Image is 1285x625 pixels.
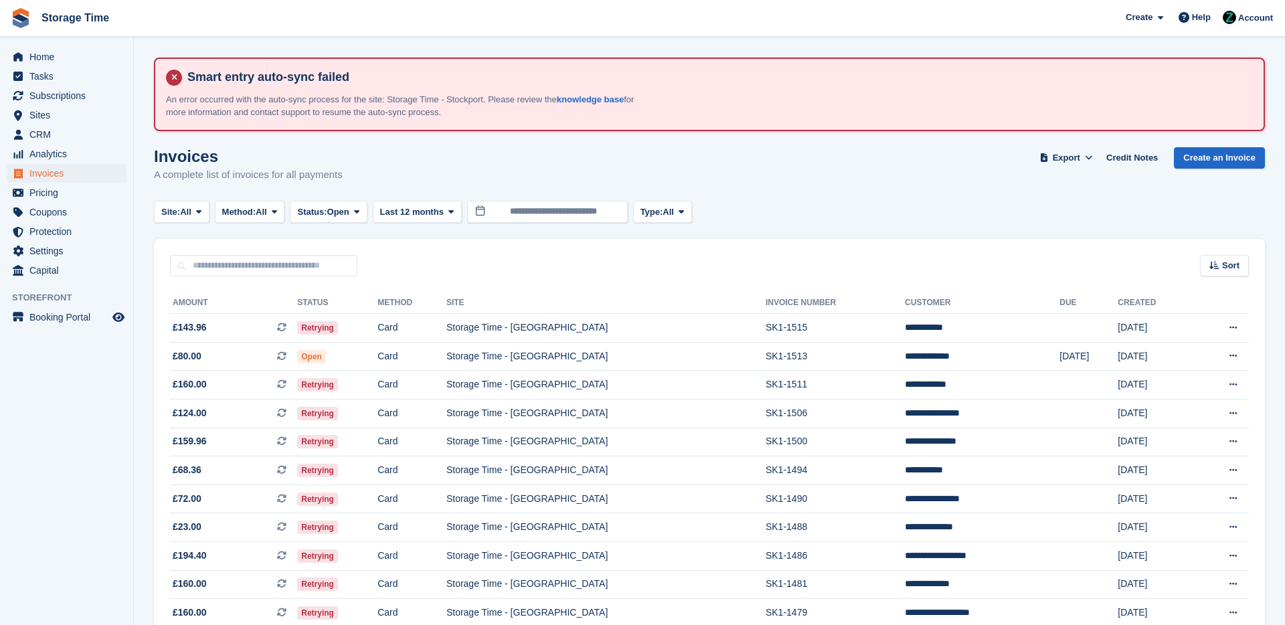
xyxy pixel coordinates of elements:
span: CRM [29,125,110,144]
span: £159.96 [173,434,207,448]
span: Export [1053,151,1080,165]
span: Protection [29,222,110,241]
span: Storefront [12,291,133,304]
td: [DATE] [1118,456,1193,485]
span: Retrying [297,493,338,506]
td: [DATE] [1059,342,1118,371]
span: Analytics [29,145,110,163]
td: Storage Time - [GEOGRAPHIC_DATA] [446,570,766,599]
td: SK1-1490 [766,484,905,513]
td: Storage Time - [GEOGRAPHIC_DATA] [446,342,766,371]
th: Created [1118,292,1193,314]
button: Site: All [154,201,209,223]
span: Last 12 months [380,205,444,219]
span: £124.00 [173,406,207,420]
span: Settings [29,242,110,260]
button: Type: All [633,201,692,223]
a: menu [7,242,126,260]
span: Retrying [297,464,338,477]
td: SK1-1486 [766,541,905,570]
span: £80.00 [173,349,201,363]
span: Retrying [297,407,338,420]
span: Site: [161,205,180,219]
span: Coupons [29,203,110,221]
td: [DATE] [1118,428,1193,456]
a: menu [7,125,126,144]
span: All [256,205,267,219]
span: Tasks [29,67,110,86]
p: An error occurred with the auto-sync process for the site: Storage Time - Stockport. Please revie... [166,93,634,119]
td: SK1-1494 [766,456,905,485]
span: Invoices [29,164,110,183]
td: SK1-1511 [766,371,905,399]
span: Retrying [297,549,338,563]
span: Subscriptions [29,86,110,105]
th: Due [1059,292,1118,314]
a: Storage Time [36,7,114,29]
td: Card [377,314,446,343]
span: £160.00 [173,577,207,591]
td: Storage Time - [GEOGRAPHIC_DATA] [446,371,766,399]
td: [DATE] [1118,484,1193,513]
span: Type: [640,205,663,219]
span: Retrying [297,521,338,534]
span: Create [1126,11,1152,24]
a: menu [7,145,126,163]
span: £68.36 [173,463,201,477]
td: Card [377,399,446,428]
span: Status: [297,205,327,219]
img: Zain Sarwar [1223,11,1236,24]
p: A complete list of invoices for all payments [154,167,343,183]
span: Home [29,48,110,66]
a: menu [7,106,126,124]
td: Storage Time - [GEOGRAPHIC_DATA] [446,484,766,513]
a: menu [7,308,126,327]
td: Storage Time - [GEOGRAPHIC_DATA] [446,513,766,542]
span: Account [1238,11,1273,25]
td: Card [377,484,446,513]
td: SK1-1488 [766,513,905,542]
td: [DATE] [1118,570,1193,599]
span: Pricing [29,183,110,202]
th: Method [377,292,446,314]
a: knowledge base [557,94,624,104]
button: Export [1037,147,1096,169]
td: Storage Time - [GEOGRAPHIC_DATA] [446,541,766,570]
h4: Smart entry auto-sync failed [182,70,1253,85]
a: menu [7,203,126,221]
span: £143.96 [173,321,207,335]
th: Site [446,292,766,314]
h1: Invoices [154,147,343,165]
span: £23.00 [173,520,201,534]
a: menu [7,183,126,202]
a: menu [7,222,126,241]
a: menu [7,164,126,183]
span: Sort [1222,259,1239,272]
td: [DATE] [1118,513,1193,542]
th: Status [297,292,377,314]
td: Storage Time - [GEOGRAPHIC_DATA] [446,399,766,428]
button: Last 12 months [373,201,462,223]
span: Retrying [297,577,338,591]
span: £194.40 [173,549,207,563]
td: SK1-1481 [766,570,905,599]
td: Card [377,570,446,599]
th: Amount [170,292,297,314]
td: Storage Time - [GEOGRAPHIC_DATA] [446,428,766,456]
span: All [663,205,674,219]
span: £160.00 [173,377,207,391]
a: menu [7,48,126,66]
td: Storage Time - [GEOGRAPHIC_DATA] [446,456,766,485]
a: menu [7,261,126,280]
a: menu [7,67,126,86]
span: Retrying [297,378,338,391]
span: Open [297,350,326,363]
td: [DATE] [1118,314,1193,343]
td: [DATE] [1118,371,1193,399]
td: [DATE] [1118,541,1193,570]
th: Invoice Number [766,292,905,314]
td: SK1-1515 [766,314,905,343]
span: Sites [29,106,110,124]
td: Card [377,428,446,456]
span: Retrying [297,606,338,620]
